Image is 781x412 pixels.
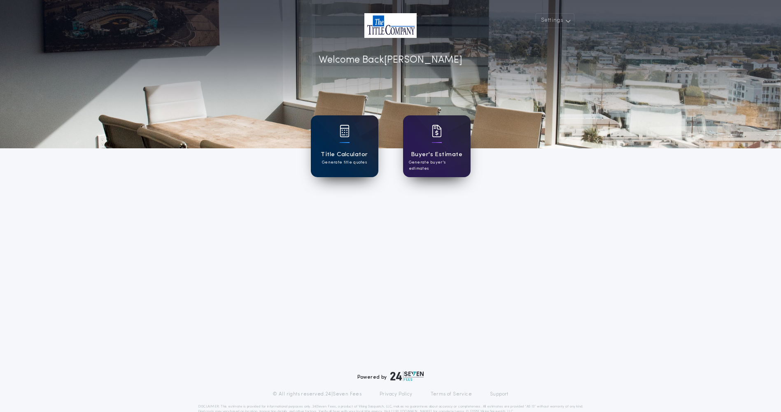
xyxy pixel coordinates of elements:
a: card iconTitle CalculatorGenerate title quotes [311,115,378,177]
h1: Buyer's Estimate [411,150,462,159]
p: Generate buyer's estimates [409,159,465,172]
p: Welcome Back [PERSON_NAME] [319,53,462,68]
a: card iconBuyer's EstimateGenerate buyer's estimates [403,115,471,177]
img: logo [390,371,424,381]
img: card icon [340,125,350,137]
div: Powered by [357,371,424,381]
img: account-logo [364,13,417,38]
a: Privacy Policy [380,391,413,398]
button: Settings [536,13,574,28]
a: Terms of Service [431,391,472,398]
p: © All rights reserved. 24|Seven Fees [273,391,361,398]
p: Generate title quotes [322,159,367,166]
img: card icon [432,125,442,137]
a: Support [490,391,508,398]
h1: Title Calculator [321,150,368,159]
